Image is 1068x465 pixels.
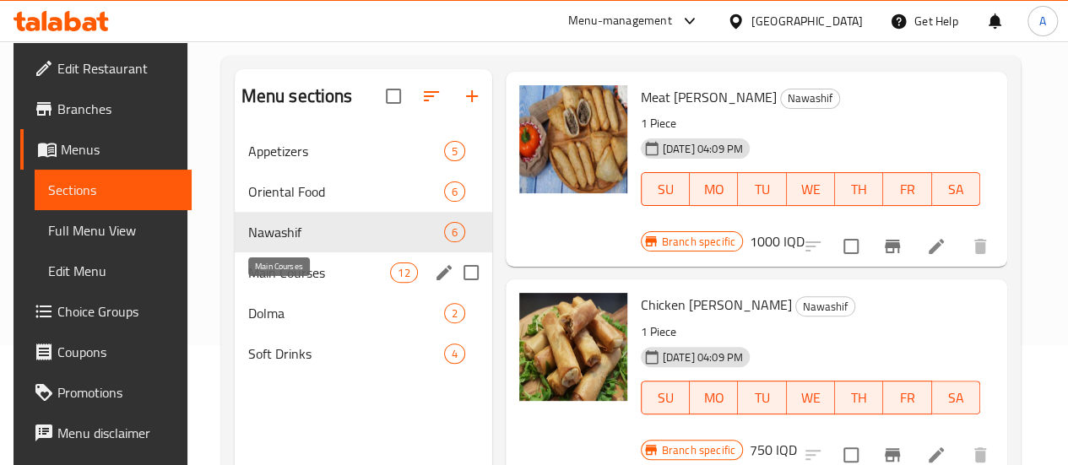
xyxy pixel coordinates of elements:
[57,58,178,78] span: Edit Restaurant
[697,177,731,202] span: MO
[842,386,876,410] span: TH
[57,342,178,362] span: Coupons
[445,143,464,160] span: 5
[932,172,980,206] button: SA
[48,180,178,200] span: Sections
[444,222,465,242] div: items
[235,252,492,293] div: Main Courses12edit
[641,172,690,206] button: SU
[519,85,627,193] img: Meat Borek
[248,303,444,323] span: Dolma
[655,234,742,250] span: Branch specific
[248,262,391,283] span: Main Courses
[926,445,946,465] a: Edit menu item
[248,222,444,242] span: Nawashif
[248,141,444,161] span: Appetizers
[391,265,416,281] span: 12
[795,296,855,316] div: Nawashif
[842,177,876,202] span: TH
[960,226,1000,267] button: delete
[20,89,192,129] a: Branches
[745,177,779,202] span: TU
[656,141,750,157] span: [DATE] 04:09 PM
[745,386,779,410] span: TU
[656,349,750,365] span: [DATE] 04:09 PM
[690,172,738,206] button: MO
[750,438,797,462] h6: 750 IQD
[641,381,690,414] button: SU
[641,84,777,110] span: Meat [PERSON_NAME]
[697,386,731,410] span: MO
[20,372,192,413] a: Promotions
[57,382,178,403] span: Promotions
[235,131,492,171] div: Appetizers5
[738,381,786,414] button: TU
[787,381,835,414] button: WE
[796,297,854,316] span: Nawashif
[890,386,924,410] span: FR
[235,293,492,333] div: Dolma2
[20,332,192,372] a: Coupons
[835,172,883,206] button: TH
[655,442,742,458] span: Branch specific
[1039,12,1046,30] span: A
[444,343,465,364] div: items
[780,89,840,109] div: Nawashif
[390,262,417,283] div: items
[835,381,883,414] button: TH
[431,260,457,285] button: edit
[35,251,192,291] a: Edit Menu
[248,343,444,364] span: Soft Drinks
[20,291,192,332] a: Choice Groups
[738,172,786,206] button: TU
[939,177,973,202] span: SA
[690,381,738,414] button: MO
[445,305,464,322] span: 2
[376,78,411,114] span: Select all sections
[445,224,464,241] span: 6
[57,99,178,119] span: Branches
[444,141,465,161] div: items
[20,413,192,453] a: Menu disclaimer
[61,139,178,160] span: Menus
[48,220,178,241] span: Full Menu View
[641,322,980,343] p: 1 Piece
[750,230,805,253] h6: 1000 IQD
[939,386,973,410] span: SA
[35,170,192,210] a: Sections
[932,381,980,414] button: SA
[519,293,627,401] img: Chicken Borek
[411,76,452,116] span: Sort sections
[241,84,353,109] h2: Menu sections
[872,226,913,267] button: Branch-specific-item
[235,171,492,212] div: Oriental Food6
[641,292,792,317] span: Chicken [PERSON_NAME]
[926,236,946,257] a: Edit menu item
[57,301,178,322] span: Choice Groups
[445,346,464,362] span: 4
[794,177,828,202] span: WE
[890,177,924,202] span: FR
[787,172,835,206] button: WE
[444,303,465,323] div: items
[35,210,192,251] a: Full Menu View
[20,48,192,89] a: Edit Restaurant
[57,423,178,443] span: Menu disclaimer
[445,184,464,200] span: 6
[794,386,828,410] span: WE
[641,113,980,134] p: 1 Piece
[833,229,869,264] span: Select to update
[648,386,683,410] span: SU
[781,89,839,108] span: Nawashif
[883,172,931,206] button: FR
[883,381,931,414] button: FR
[235,212,492,252] div: Nawashif6
[20,129,192,170] a: Menus
[751,12,863,30] div: [GEOGRAPHIC_DATA]
[235,333,492,374] div: Soft Drinks4
[452,76,492,116] button: Add section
